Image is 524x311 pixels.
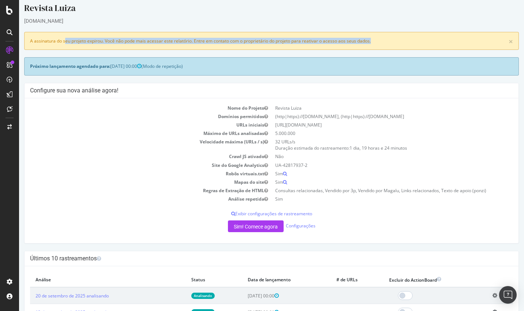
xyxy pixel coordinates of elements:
[229,277,272,283] font: Data de lançamento
[209,220,265,232] button: Sim! Comece agora
[267,223,296,229] a: Configurações
[181,139,245,145] font: Velocidade máxima (URLs / s)
[184,187,245,194] font: Regras de Extração de HTML
[217,122,245,128] font: URLs iniciais
[184,130,245,136] font: Máximo de URLs analisadas
[11,87,99,94] font: Configure sua nova análise agora!
[256,139,276,145] font: 32 URLs/s
[207,171,245,177] font: Robôs virtuais.txt
[256,196,264,202] font: Sim
[122,63,164,69] font: (Modo de repetição)
[216,211,293,217] font: Exibir configurações de rastreamento
[11,63,91,69] font: Próximo lançamento agendado para:
[5,18,44,24] font: [DOMAIN_NAME]
[91,63,118,69] font: [DATE] 00:00
[172,277,186,283] font: Status
[172,293,196,299] a: Analisando
[11,255,78,262] font: Últimos 10 rastreamentos
[215,179,245,185] font: Mapas do site
[256,179,264,185] font: Sim
[256,162,288,168] font: UA-42817937-2
[209,196,245,202] font: Análise repetida
[490,36,494,47] font: ×
[256,171,264,177] font: Sim
[499,286,517,304] div: Abra o Intercom Messenger
[256,130,276,136] font: 5.000.000
[210,153,245,160] font: Crawl JS ativado
[16,293,90,299] a: 20 de setembro de 2025 analisando
[256,105,283,111] font: Revista Luiza
[193,162,245,168] font: Site do Google Analytics
[175,293,193,298] font: Analisando
[11,38,352,44] font: A assinatura do seu projeto expirou. Você não pode mais acessar este relatório. Entre em contato ...
[490,38,494,45] a: ×
[199,113,245,120] font: Domínios permitidos
[256,187,467,194] font: Consultas relacionadas, Vendido por 3p, Vendido por Magalu, Links relacionados, Texto de apoio (p...
[256,122,303,128] font: [URL][DOMAIN_NAME]
[331,145,388,151] font: 1 dia, 19 horas e 24 minutos
[256,145,331,151] font: Duração estimada do rastreamento:
[370,277,418,283] font: Excluir do ActionBoard
[256,113,385,120] font: (http|https)://[DOMAIN_NAME], (http|https)://[DOMAIN_NAME]
[256,153,265,160] font: Não
[16,277,32,283] font: Análise
[209,105,245,111] font: Nome do Projeto
[215,224,259,230] font: Sim! Comece agora
[317,277,339,283] font: # de URLs
[5,2,56,14] font: Revista Luiza
[229,293,255,299] font: [DATE] 00:00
